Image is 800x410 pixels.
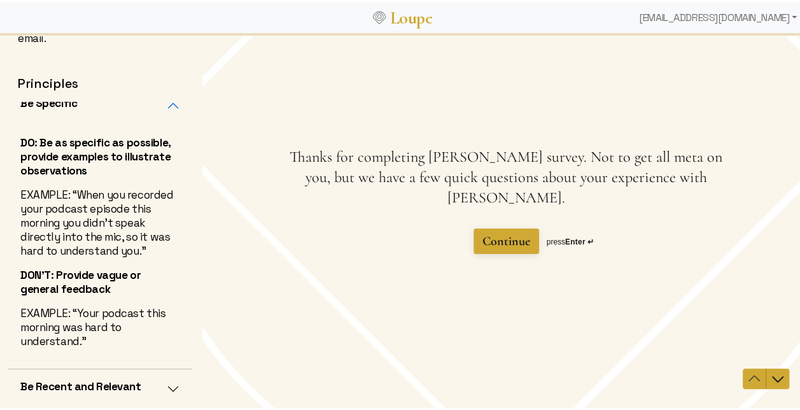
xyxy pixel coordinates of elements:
button: Be Recent and Relevant [8,367,192,406]
p: EXAMPLE: “Your podcast this morning was hard to understand." [20,304,179,346]
h5: Be Specific [20,94,77,108]
strong: DO: Be as specific as possible, provide examples to illustrate observations [20,133,171,175]
h5: Be Recent and Relevant [20,377,141,391]
span: Thanks for completing [PERSON_NAME] survey. Not to get all meta on you, but we have a few quick q... [87,115,520,174]
button: Navigate to next question [564,336,587,357]
h4: Principles [18,73,182,89]
p: EXAMPLE: “When you recorded your podcast episode this morning you didn't speak directly into the ... [20,185,179,255]
a: Loupe [386,4,437,27]
button: Be Specific [8,83,192,123]
strong: Enter ↵ [363,205,391,214]
img: Loupe Logo [373,9,386,22]
button: Continue [271,196,337,222]
span: Continue [280,201,328,216]
strong: DON'T: Provide vague or general feedback [20,265,141,293]
div: press [344,204,392,215]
